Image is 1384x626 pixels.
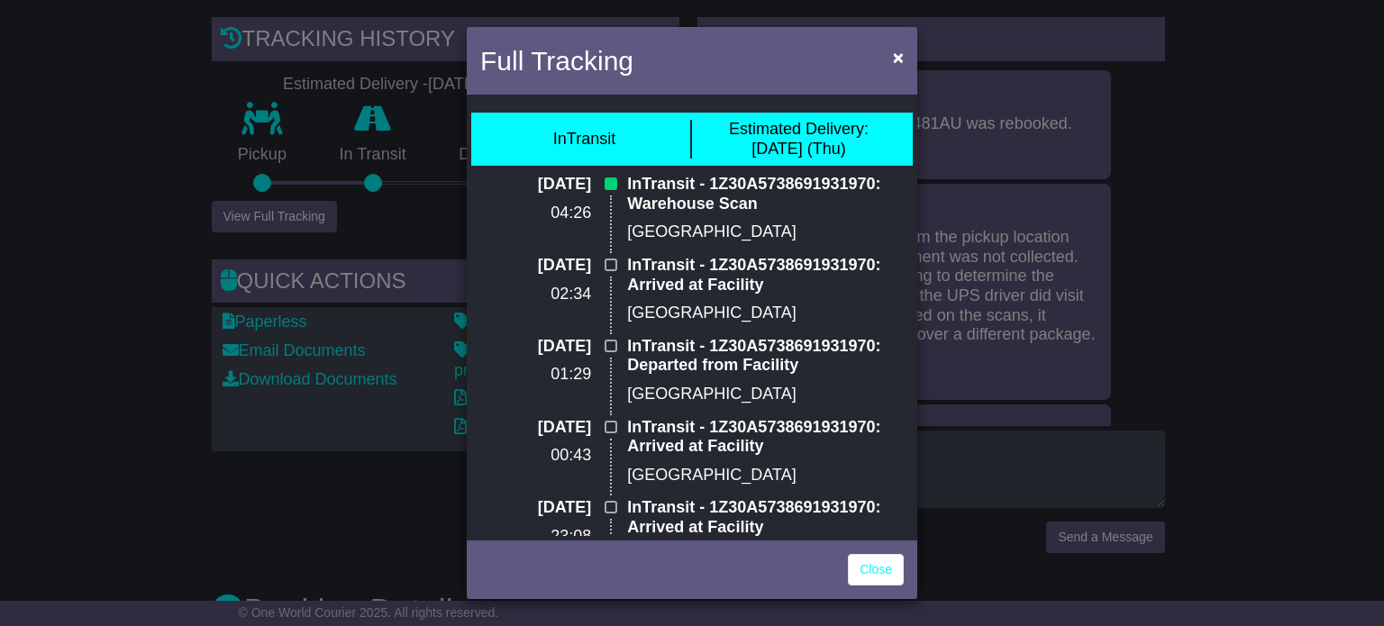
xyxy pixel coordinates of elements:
p: [GEOGRAPHIC_DATA] [627,304,904,323]
a: Close [848,554,904,585]
p: 02:34 [480,285,591,304]
p: InTransit - 1Z30A5738691931970: Arrived at Facility [627,498,904,537]
p: [DATE] [480,498,591,518]
span: Estimated Delivery: [729,120,869,138]
p: [GEOGRAPHIC_DATA] [627,385,904,404]
p: 01:29 [480,365,591,385]
p: InTransit - 1Z30A5738691931970: Arrived at Facility [627,418,904,457]
p: [DATE] [480,337,591,357]
span: × [893,47,904,68]
p: [GEOGRAPHIC_DATA] [627,222,904,242]
button: Close [884,39,913,76]
p: [GEOGRAPHIC_DATA] [627,466,904,485]
div: [DATE] (Thu) [729,120,869,159]
p: InTransit - 1Z30A5738691931970: Arrived at Facility [627,256,904,295]
div: InTransit [553,130,615,150]
p: 00:43 [480,446,591,466]
p: 04:26 [480,204,591,223]
p: 23:08 [480,527,591,547]
p: [DATE] [480,256,591,276]
p: InTransit - 1Z30A5738691931970: Departed from Facility [627,337,904,376]
h4: Full Tracking [480,41,633,81]
p: [DATE] [480,175,591,195]
p: [DATE] [480,418,591,438]
p: InTransit - 1Z30A5738691931970: Warehouse Scan [627,175,904,213]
